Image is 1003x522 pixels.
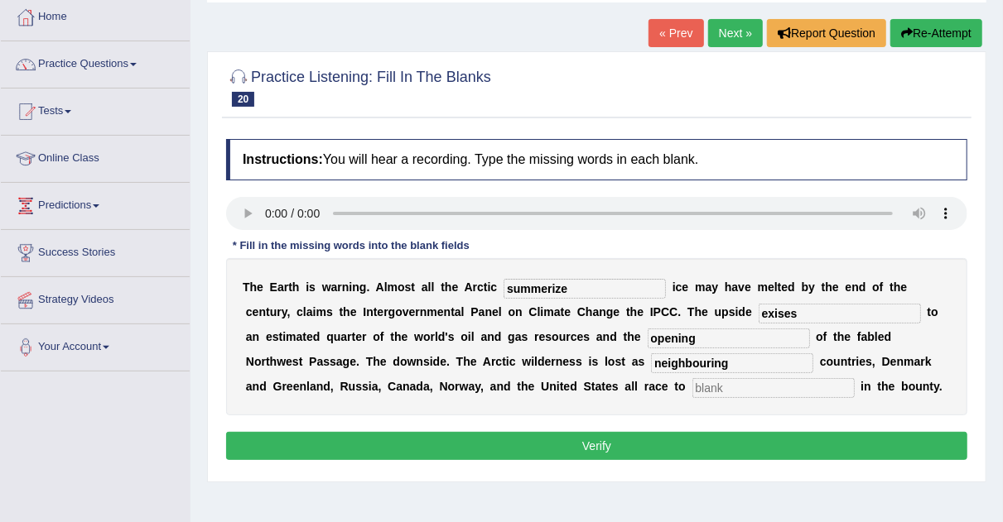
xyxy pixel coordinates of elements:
[383,305,388,318] b: r
[583,330,590,343] b: s
[444,305,451,318] b: n
[506,355,509,368] b: i
[833,355,841,368] b: u
[822,280,826,294] b: t
[630,305,638,318] b: h
[928,305,932,318] b: t
[491,355,495,368] b: r
[484,280,488,294] b: t
[592,355,599,368] b: s
[297,330,303,343] b: a
[515,330,522,343] b: a
[405,280,412,294] b: s
[695,280,705,294] b: m
[394,330,402,343] b: h
[868,330,875,343] b: b
[380,355,387,368] b: e
[649,19,703,47] a: « Prev
[841,355,848,368] b: n
[461,305,465,318] b: l
[226,432,967,460] button: Verify
[373,330,380,343] b: o
[380,330,384,343] b: f
[682,280,689,294] b: e
[695,305,702,318] b: h
[415,305,419,318] b: r
[534,330,538,343] b: r
[538,355,545,368] b: d
[309,355,316,368] b: P
[352,280,359,294] b: n
[820,355,827,368] b: c
[661,305,669,318] b: C
[615,355,622,368] b: s
[427,305,436,318] b: m
[545,355,552,368] b: e
[759,304,921,323] input: blank
[246,330,253,343] b: a
[593,305,600,318] b: a
[605,355,608,368] b: l
[845,330,851,343] b: e
[316,305,326,318] b: m
[262,355,266,368] b: r
[702,305,708,318] b: e
[545,330,552,343] b: s
[270,305,277,318] b: u
[277,280,284,294] b: a
[302,330,306,343] b: t
[515,305,523,318] b: n
[420,305,427,318] b: n
[534,355,538,368] b: l
[299,355,303,368] b: t
[880,280,884,294] b: f
[846,280,852,294] b: e
[363,305,366,318] b: I
[485,305,493,318] b: n
[398,280,405,294] b: o
[337,280,341,294] b: r
[552,330,559,343] b: o
[890,280,894,294] b: t
[816,330,823,343] b: o
[739,305,746,318] b: d
[639,355,645,368] b: s
[282,330,286,343] b: i
[463,355,470,368] b: h
[246,305,253,318] b: c
[349,280,352,294] b: i
[589,355,592,368] b: i
[414,330,423,343] b: w
[897,355,904,368] b: n
[355,330,362,343] b: e
[452,280,459,294] b: e
[282,305,287,318] b: y
[577,330,584,343] b: e
[606,305,614,318] b: g
[433,355,441,368] b: d
[487,330,494,343] b: n
[359,280,367,294] b: g
[384,280,388,294] b: l
[254,355,262,368] b: o
[350,305,357,318] b: e
[246,355,254,368] b: N
[904,355,914,368] b: m
[745,305,752,318] b: e
[687,305,695,318] b: T
[552,355,556,368] b: r
[1,277,190,318] a: Strategy Videos
[848,355,852,368] b: t
[614,305,620,318] b: e
[243,280,250,294] b: T
[266,355,270,368] b: t
[492,305,499,318] b: e
[441,280,445,294] b: t
[502,355,506,368] b: t
[509,355,516,368] b: c
[767,19,886,47] button: Report Question
[446,355,450,368] b: .
[627,330,634,343] b: h
[872,280,880,294] b: o
[479,305,485,318] b: a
